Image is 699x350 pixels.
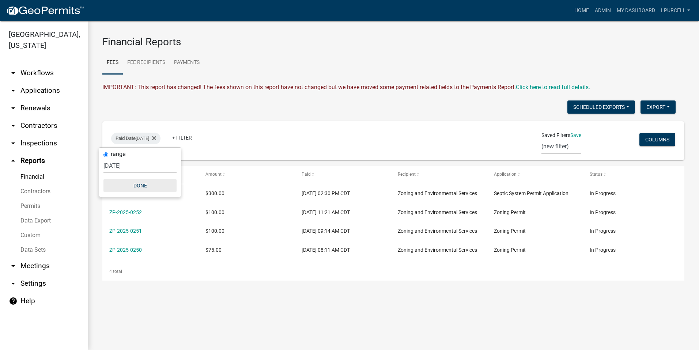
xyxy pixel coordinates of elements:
[102,83,684,92] div: IMPORTANT: This report has changed! The fees shown on this report have not changed but we have mo...
[590,209,616,215] span: In Progress
[494,247,526,253] span: Zoning Permit
[109,209,142,215] a: ZP-2025-0252
[123,51,170,75] a: Fee Recipients
[398,247,477,253] span: Zoning and Environmental Services
[205,247,222,253] span: $75.00
[9,69,18,77] i: arrow_drop_down
[109,247,142,253] a: ZP-2025-0250
[583,166,679,183] datatable-header-cell: Status
[590,247,616,253] span: In Progress
[9,86,18,95] i: arrow_drop_down
[516,84,590,91] a: Click here to read full details.
[111,133,160,144] div: [DATE]
[166,131,198,144] a: + Filter
[571,4,592,18] a: Home
[398,172,416,177] span: Recipient
[398,209,477,215] span: Zoning and Environmental Services
[398,228,477,234] span: Zoning and Environmental Services
[494,228,526,234] span: Zoning Permit
[102,36,684,48] h3: Financial Reports
[116,136,136,141] span: Paid Date
[641,100,676,114] button: Export
[302,172,311,177] span: Paid
[567,100,635,114] button: Scheduled Exports
[398,190,477,196] span: Zoning and Environmental Services
[205,172,222,177] span: Amount
[590,228,616,234] span: In Progress
[102,262,684,281] div: 4 total
[541,132,570,139] span: Saved Filters
[592,4,614,18] a: Admin
[109,228,142,234] a: ZP-2025-0251
[9,104,18,113] i: arrow_drop_down
[494,172,517,177] span: Application
[494,209,526,215] span: Zoning Permit
[590,172,602,177] span: Status
[103,179,177,192] button: Done
[487,166,583,183] datatable-header-cell: Application
[199,166,295,183] datatable-header-cell: Amount
[111,151,125,157] label: range
[205,228,224,234] span: $100.00
[9,121,18,130] i: arrow_drop_down
[658,4,693,18] a: lpurcell
[614,4,658,18] a: My Dashboard
[639,133,675,146] button: Columns
[302,227,383,235] div: [DATE] 09:14 AM CDT
[9,297,18,305] i: help
[9,279,18,288] i: arrow_drop_down
[302,189,383,198] div: [DATE] 02:30 PM CDT
[302,246,383,254] div: [DATE] 08:11 AM CDT
[9,139,18,148] i: arrow_drop_down
[494,190,568,196] span: Septic System Permit Application
[302,208,383,217] div: [DATE] 11:21 AM CDT
[102,51,123,75] a: Fees
[170,51,204,75] a: Payments
[295,166,391,183] datatable-header-cell: Paid
[9,262,18,270] i: arrow_drop_down
[590,190,616,196] span: In Progress
[205,190,224,196] span: $300.00
[516,84,590,91] wm-modal-confirm: Upcoming Changes to Daily Fees Report
[390,166,487,183] datatable-header-cell: Recipient
[205,209,224,215] span: $100.00
[570,132,581,138] a: Save
[9,156,18,165] i: arrow_drop_up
